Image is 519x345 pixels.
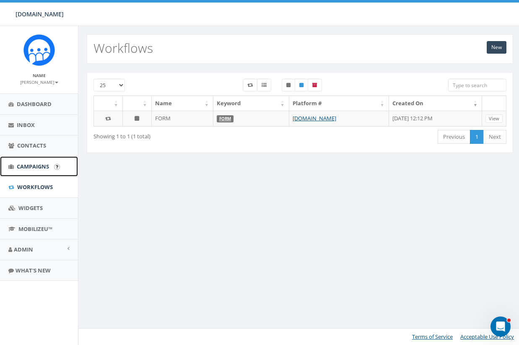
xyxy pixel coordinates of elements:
span: Admin [14,246,33,253]
span: What's New [16,267,51,274]
th: Created On: activate to sort column ascending [389,96,482,111]
input: Type to search [448,79,506,91]
div: Showing 1 to 1 (1 total) [93,129,258,140]
label: Menu [257,79,271,91]
th: : activate to sort column ascending [94,96,123,111]
th: Name: activate to sort column ascending [152,96,213,111]
span: Campaigns [17,163,49,170]
label: Published [295,79,308,91]
label: Archived [308,79,322,91]
td: FORM [152,111,213,127]
label: Workflow [243,79,257,91]
td: [DATE] 12:12 PM [389,111,482,127]
a: Terms of Service [412,333,453,340]
a: View [485,114,503,123]
small: Name [33,73,46,78]
span: Workflows [17,183,53,191]
a: 1 [470,130,484,144]
input: Submit [54,164,60,170]
h2: Workflows [93,41,153,55]
span: Dashboard [17,100,52,108]
a: New [487,41,506,54]
th: Keyword: activate to sort column ascending [213,96,289,111]
a: Previous [438,130,470,144]
th: Platform #: activate to sort column ascending [289,96,389,111]
a: FORM [219,116,231,122]
a: Next [483,130,506,144]
span: Contacts [17,142,46,149]
span: MobilizeU™ [18,225,52,233]
span: [DOMAIN_NAME] [16,10,64,18]
span: Inbox [17,121,35,129]
small: [PERSON_NAME] [20,79,58,85]
img: Rally_Corp_Icon.png [23,34,55,66]
a: Acceptable Use Policy [460,333,514,340]
a: [PERSON_NAME] [20,78,58,86]
iframe: Intercom live chat [490,316,511,337]
label: Unpublished [282,79,295,91]
th: : activate to sort column ascending [123,96,152,111]
i: Unpublished [135,116,139,121]
a: [DOMAIN_NAME] [293,114,336,122]
span: Widgets [18,204,43,212]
